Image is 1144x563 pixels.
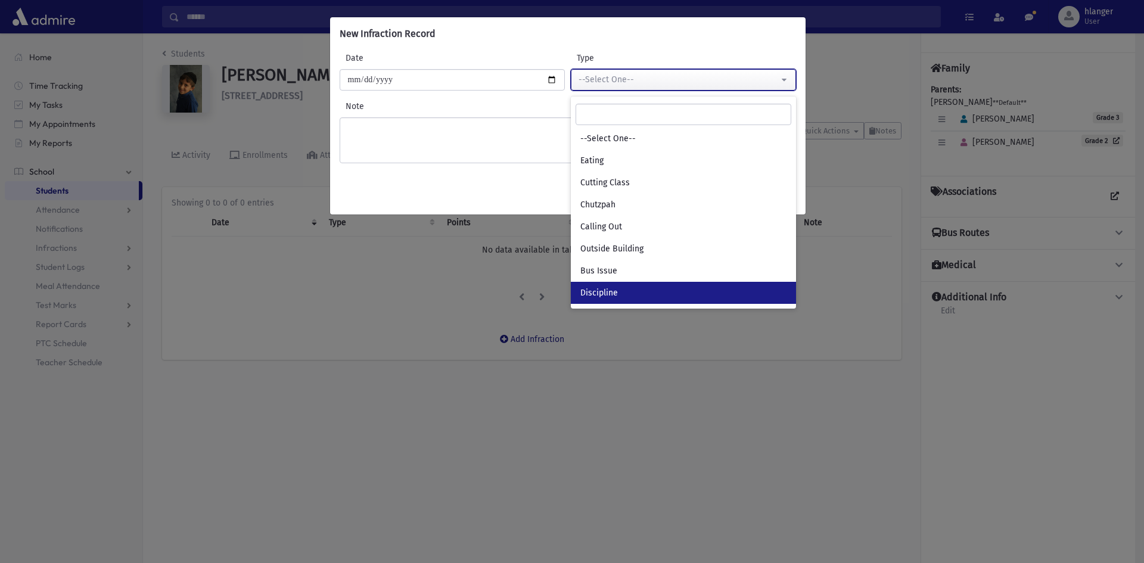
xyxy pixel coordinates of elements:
[580,243,643,255] span: Outside Building
[340,100,796,113] label: Note
[579,73,779,86] div: --Select One--
[580,177,630,189] span: Cutting Class
[580,287,618,299] span: Discipline
[340,27,436,41] h6: New Infraction Record
[340,52,452,64] label: Date
[580,155,604,167] span: Eating
[580,265,617,277] span: Bus Issue
[571,69,796,91] button: --Select One--
[580,221,622,233] span: Calling Out
[580,199,615,211] span: Chutzpah
[576,104,791,125] input: Search
[580,133,636,145] span: --Select One--
[571,52,683,64] label: Type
